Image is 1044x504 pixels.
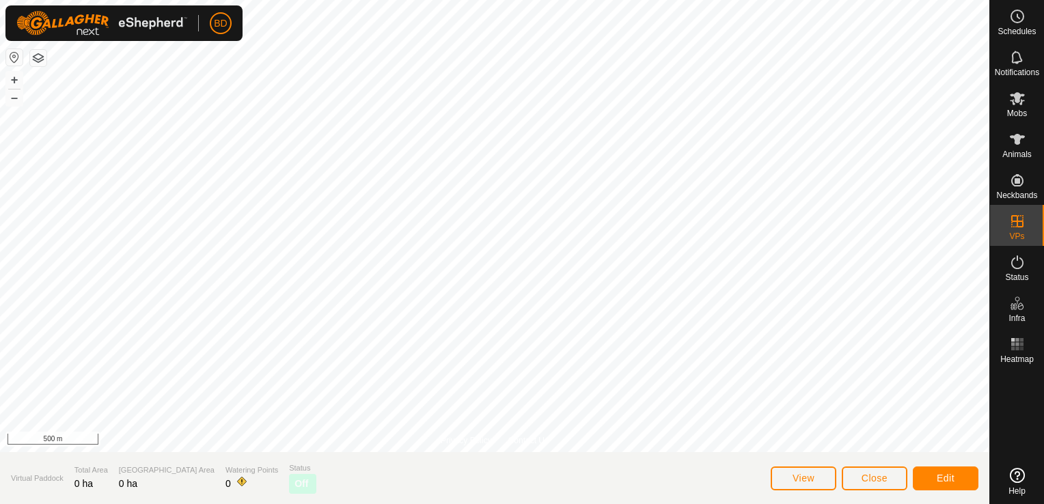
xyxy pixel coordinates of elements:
span: Heatmap [1000,355,1034,363]
span: Schedules [998,27,1036,36]
span: Close [862,473,888,484]
span: Mobs [1007,109,1027,117]
span: Off [294,477,308,491]
button: Edit [913,466,978,490]
span: Animals [1002,150,1032,158]
span: Virtual Paddock [11,473,64,484]
img: Gallagher Logo [16,11,187,36]
span: Edit [937,473,954,484]
span: 0 ha [119,478,137,489]
span: 0 [225,478,231,489]
button: – [6,89,23,106]
span: VPs [1009,232,1024,240]
button: + [6,72,23,88]
a: Privacy Policy [441,434,492,447]
span: Watering Points [225,464,278,476]
span: Status [1005,273,1028,281]
a: Contact Us [508,434,549,447]
button: Reset Map [6,49,23,66]
a: Help [990,462,1044,501]
span: Infra [1008,314,1025,322]
span: Notifications [995,68,1039,76]
span: BD [214,16,227,31]
button: Map Layers [30,50,46,66]
span: Total Area [74,464,108,476]
span: Status [289,462,316,474]
span: Neckbands [996,191,1037,199]
span: Help [1008,487,1026,495]
button: Close [842,466,907,490]
span: View [793,473,814,484]
span: [GEOGRAPHIC_DATA] Area [119,464,215,476]
button: View [771,466,836,490]
span: 0 ha [74,478,93,489]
